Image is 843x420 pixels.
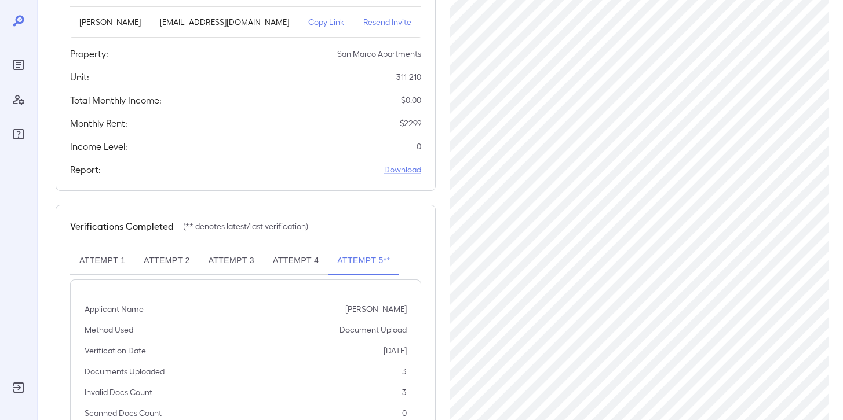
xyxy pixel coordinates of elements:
h5: Unit: [70,70,89,84]
p: [DATE] [384,345,407,356]
p: Applicant Name [85,303,144,315]
p: Copy Link [308,16,345,28]
p: [PERSON_NAME] [345,303,407,315]
p: Invalid Docs Count [85,386,152,398]
a: Download [384,164,421,175]
h5: Verifications Completed [70,219,174,233]
button: Attempt 5** [328,247,399,275]
p: (** denotes latest/last verification) [183,220,308,232]
button: Attempt 2 [134,247,199,275]
p: San Marco Apartments [337,48,421,60]
h5: Property: [70,47,108,61]
p: [EMAIL_ADDRESS][DOMAIN_NAME] [160,16,290,28]
p: 3 [402,366,407,377]
button: Attempt 4 [264,247,328,275]
p: Scanned Docs Count [85,407,162,419]
div: Reports [9,56,28,74]
p: 0 [417,141,421,152]
p: 0 [402,407,407,419]
button: Attempt 3 [199,247,264,275]
p: 311-210 [396,71,421,83]
h5: Total Monthly Income: [70,93,162,107]
div: FAQ [9,125,28,143]
p: Documents Uploaded [85,366,165,377]
div: Manage Users [9,90,28,109]
p: $ 0.00 [401,94,421,106]
h5: Monthly Rent: [70,116,127,130]
h5: Report: [70,163,101,176]
p: Resend Invite [363,16,412,28]
button: Attempt 1 [70,247,134,275]
p: Verification Date [85,345,146,356]
h5: Income Level: [70,139,127,153]
div: Log Out [9,378,28,397]
p: 3 [402,386,407,398]
p: Document Upload [340,324,407,336]
p: Method Used [85,324,133,336]
p: $ 2299 [400,117,421,129]
p: [PERSON_NAME] [79,16,141,28]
